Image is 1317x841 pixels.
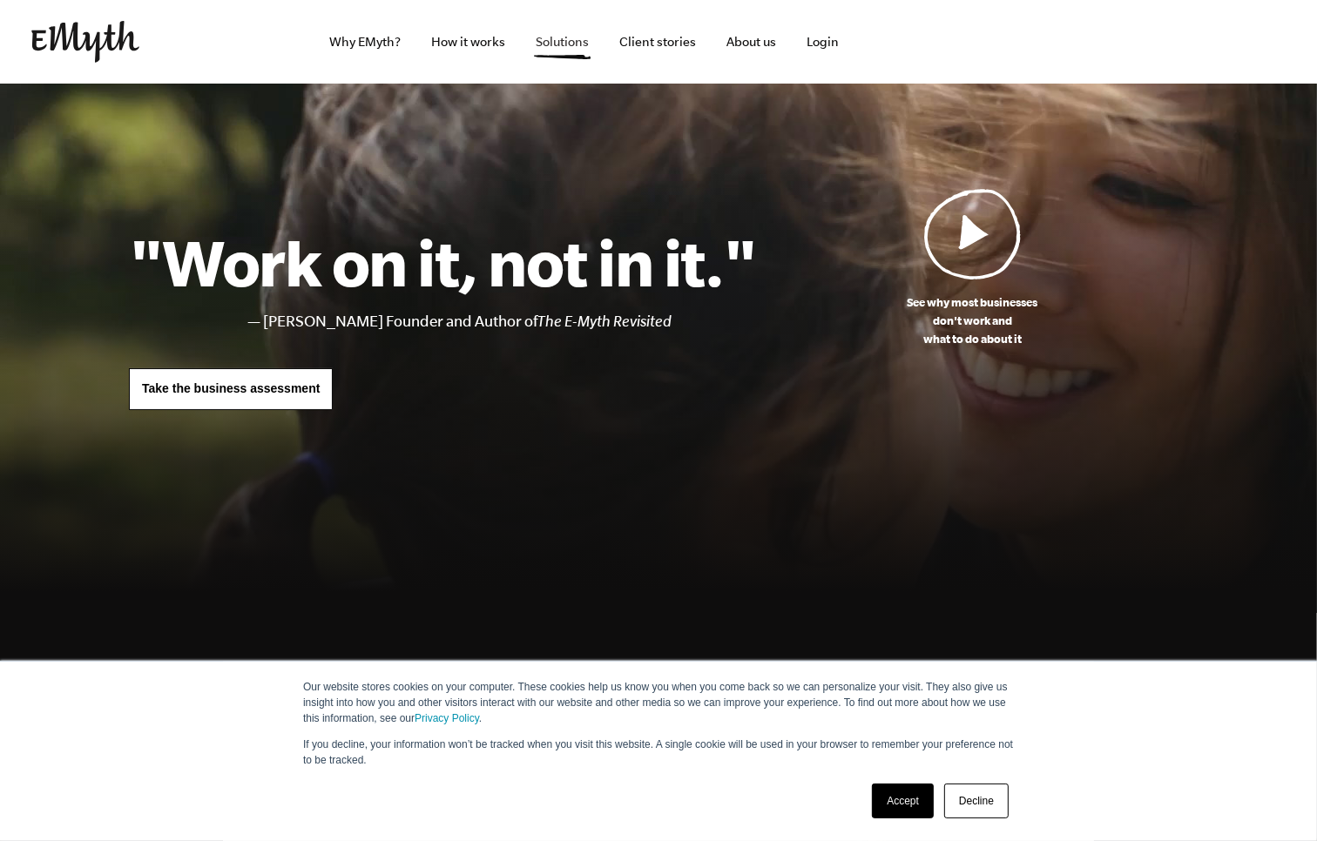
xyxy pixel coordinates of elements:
iframe: Embedded CTA [1103,23,1286,62]
a: See why most businessesdon't work andwhat to do about it [757,188,1188,348]
a: Decline [944,784,1009,818]
p: See why most businesses don't work and what to do about it [757,293,1188,348]
img: EMyth [31,21,139,63]
i: The E-Myth Revisited [537,313,672,330]
a: Accept [872,784,934,818]
p: Our website stores cookies on your computer. These cookies help us know you when you come back so... [303,679,1014,726]
iframe: Embedded CTA [911,23,1094,62]
img: Play Video [924,188,1022,279]
a: Take the business assessment [129,368,333,410]
a: Privacy Policy [415,712,479,724]
span: Take the business assessment [142,381,320,395]
h1: "Work on it, not in it." [129,224,757,300]
li: [PERSON_NAME] Founder and Author of [263,309,757,334]
p: If you decline, your information won’t be tracked when you visit this website. A single cookie wi... [303,737,1014,768]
